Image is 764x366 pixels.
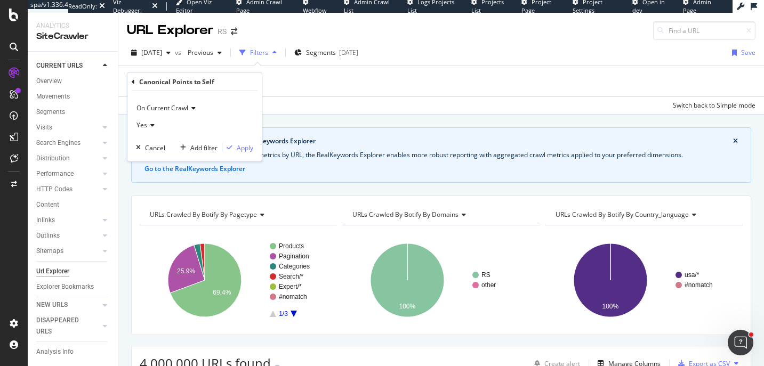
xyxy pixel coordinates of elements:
div: Sitemaps [36,246,63,257]
div: HTTP Codes [36,184,73,195]
h4: URLs Crawled By Botify By country_language [553,206,733,223]
span: Webflow [303,6,327,14]
a: Performance [36,168,100,180]
button: [DATE] [127,44,175,61]
input: Find a URL [653,21,755,40]
span: URLs Crawled By Botify By domains [352,210,459,219]
div: Analysis Info [36,346,74,357]
button: Switch back to Simple mode [669,97,755,114]
span: Segments [306,48,336,57]
a: Content [36,199,110,210]
text: other [481,281,496,289]
div: Switch back to Simple mode [673,101,755,110]
div: RS [218,26,227,37]
a: Visits [36,122,100,133]
a: Movements [36,91,110,102]
span: URLs Crawled By Botify By pagetype [150,210,257,219]
button: Cancel [132,142,165,153]
button: Segments[DATE] [290,44,363,61]
a: NEW URLS [36,299,100,311]
button: Go to the RealKeywords Explorer [144,164,245,174]
text: usa/* [685,271,699,279]
a: Outlinks [36,230,100,241]
div: NEW URLS [36,299,68,311]
div: Cancel [145,143,165,152]
h4: URLs Crawled By Botify By domains [350,206,530,223]
a: Search Engines [36,137,100,149]
text: 69.4% [213,289,231,296]
a: Segments [36,107,110,118]
svg: A chart. [140,234,337,327]
div: Distribution [36,153,70,164]
button: Apply [222,142,253,153]
div: URL Explorer [127,21,213,39]
text: 100% [602,303,618,310]
button: Add filter [176,142,218,153]
div: While the Site Explorer provides crawl metrics by URL, the RealKeywords Explorer enables more rob... [144,150,738,160]
div: Add filter [190,143,218,152]
button: Filters [235,44,281,61]
text: 1/3 [279,310,288,318]
span: URLs Crawled By Botify By country_language [556,210,689,219]
button: Previous [183,44,226,61]
button: Save [728,44,755,61]
div: SiteCrawler [36,30,109,43]
div: Inlinks [36,215,55,226]
text: Products [279,242,304,250]
div: Segments [36,107,65,118]
a: Overview [36,76,110,87]
a: Inlinks [36,215,100,226]
span: Previous [183,48,213,57]
text: Pagination [279,253,309,260]
div: Overview [36,76,62,87]
a: DISAPPEARED URLS [36,315,100,337]
div: Outlinks [36,230,60,241]
div: Content [36,199,59,210]
div: ReadOnly: [68,2,97,11]
div: Save [741,48,755,57]
text: 25.9% [177,267,195,275]
div: Crawl metrics are now in the RealKeywords Explorer [155,136,733,146]
div: Visits [36,122,52,133]
text: Search/* [279,273,303,280]
div: Explorer Bookmarks [36,281,94,292]
a: Explorer Bookmarks [36,281,110,292]
div: arrow-right-arrow-left [231,28,237,35]
span: Yes [136,120,147,129]
text: Categories [279,263,310,270]
h4: URLs Crawled By Botify By pagetype [148,206,327,223]
span: 2025 Aug. 16th [141,48,162,57]
svg: A chart. [342,234,540,327]
a: Analysis Info [36,346,110,357]
text: Expert/* [279,283,302,290]
div: info banner [131,127,751,183]
text: #nomatch [685,281,713,289]
div: Performance [36,168,74,180]
div: Filters [250,48,268,57]
a: CURRENT URLS [36,60,100,71]
button: close banner [730,134,741,148]
div: Movements [36,91,70,102]
div: DISAPPEARED URLS [36,315,90,337]
div: Search Engines [36,137,81,149]
a: Sitemaps [36,246,100,257]
div: Apply [237,143,253,152]
a: HTTP Codes [36,184,100,195]
text: RS [481,271,490,279]
div: [DATE] [339,48,358,57]
text: #nomatch [279,293,307,300]
iframe: Intercom live chat [728,330,753,355]
a: Url Explorer [36,266,110,277]
svg: A chart. [545,234,743,327]
div: Canonical Points to Self [139,77,214,86]
text: 100% [399,303,416,310]
div: Analytics [36,21,109,30]
span: On Current Crawl [136,103,188,112]
span: vs [175,48,183,57]
a: Distribution [36,153,100,164]
div: Url Explorer [36,266,69,277]
div: CURRENT URLS [36,60,83,71]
